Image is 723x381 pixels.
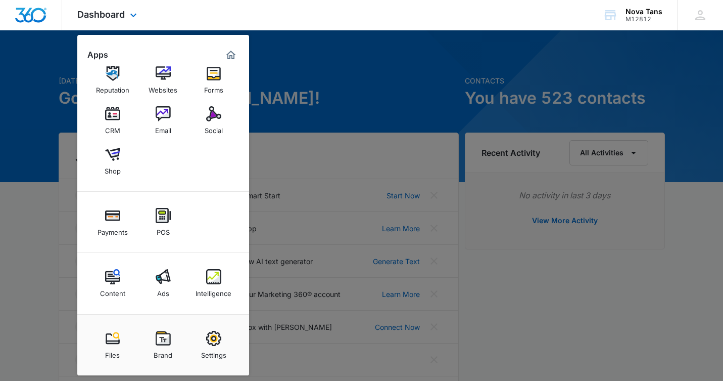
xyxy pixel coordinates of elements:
div: Settings [201,346,226,359]
a: Reputation [93,61,132,99]
a: Email [144,101,182,140]
div: CRM [105,121,120,135]
div: Forms [204,81,223,94]
div: POS [157,223,170,236]
div: account name [625,8,662,16]
a: Social [195,101,233,140]
a: Shop [93,142,132,180]
div: Email [155,121,171,135]
a: Files [93,326,132,364]
div: Content [100,284,125,298]
a: Marketing 360® Dashboard [223,47,239,63]
a: Ads [144,264,182,303]
a: Settings [195,326,233,364]
div: Reputation [96,81,129,94]
a: POS [144,203,182,241]
div: Social [205,121,223,135]
h2: Apps [87,50,108,60]
a: CRM [93,101,132,140]
div: Payments [98,223,128,236]
div: Ads [157,284,169,298]
div: Brand [154,346,172,359]
div: Shop [105,162,121,175]
div: account id [625,16,662,23]
a: Websites [144,61,182,99]
a: Content [93,264,132,303]
a: Payments [93,203,132,241]
a: Intelligence [195,264,233,303]
div: Files [105,346,120,359]
span: Dashboard [77,9,125,20]
a: Brand [144,326,182,364]
div: Intelligence [196,284,231,298]
div: Websites [149,81,177,94]
a: Forms [195,61,233,99]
